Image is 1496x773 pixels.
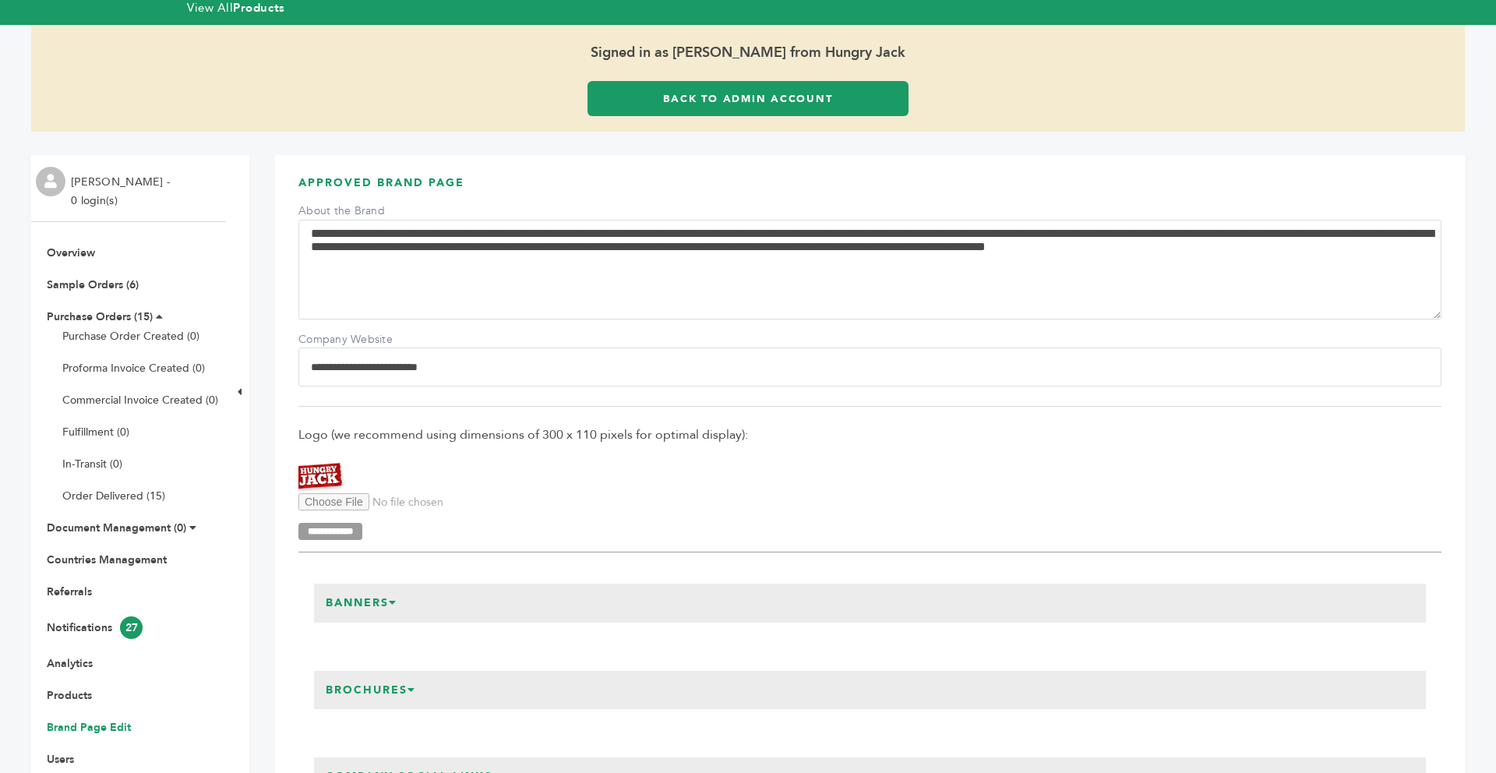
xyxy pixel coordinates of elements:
[47,752,74,767] a: Users
[314,671,428,710] h3: Brochures
[120,616,143,639] span: 27
[587,81,909,116] a: Back to Admin Account
[47,521,186,535] a: Document Management (0)
[62,329,199,344] a: Purchase Order Created (0)
[62,489,165,503] a: Order Delivered (15)
[47,552,167,567] a: Countries Management
[47,720,131,735] a: Brand Page Edit
[298,332,408,348] label: Company Website
[298,175,1441,203] h3: APPROVED BRAND PAGE
[62,393,218,408] a: Commercial Invoice Created (0)
[47,245,95,260] a: Overview
[314,584,409,623] h3: Banners
[47,584,92,599] a: Referrals
[298,203,408,219] label: About the Brand
[47,277,139,292] a: Sample Orders (6)
[36,167,65,196] img: profile.png
[62,425,129,439] a: Fulfillment (0)
[47,620,143,635] a: Notifications27
[298,426,1441,443] span: Logo (we recommend using dimensions of 300 x 110 pixels for optimal display):
[31,25,1465,81] span: Signed in as [PERSON_NAME] from Hungry Jack
[62,457,122,471] a: In-Transit (0)
[298,461,345,493] img: Hungry Jack
[47,688,92,703] a: Products
[62,361,205,376] a: Proforma Invoice Created (0)
[47,309,153,324] a: Purchase Orders (15)
[71,173,174,210] li: [PERSON_NAME] - 0 login(s)
[47,656,93,671] a: Analytics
